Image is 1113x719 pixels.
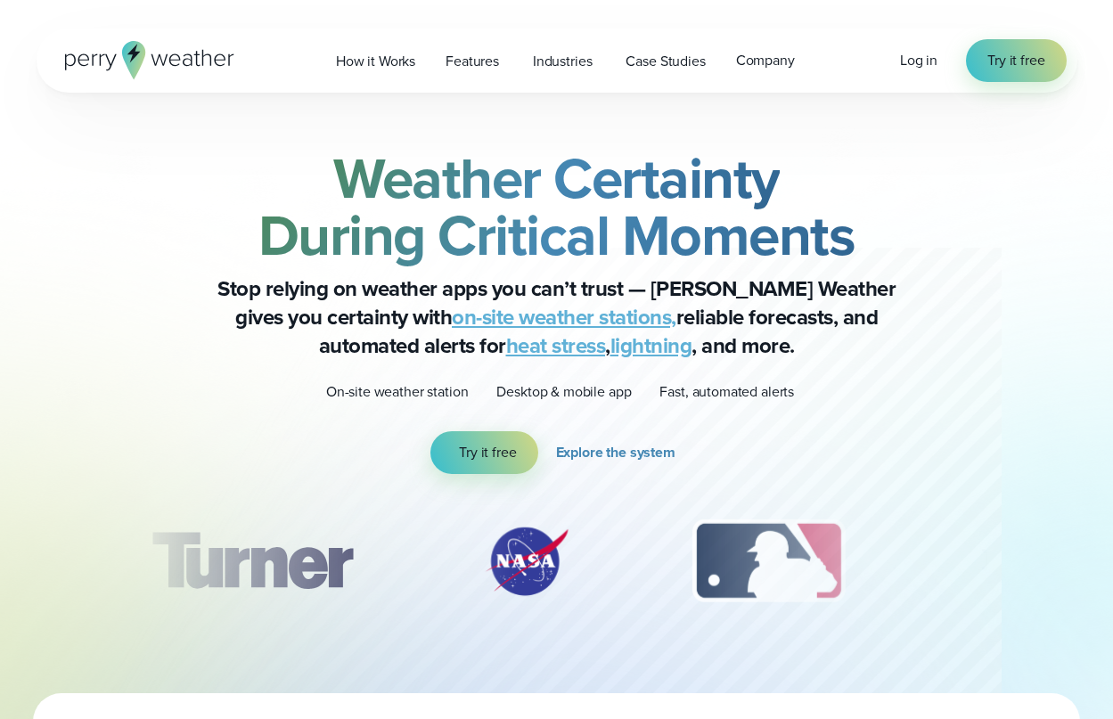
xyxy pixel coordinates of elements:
[610,330,692,362] a: lightning
[125,517,378,606] div: 1 of 12
[258,136,855,277] strong: Weather Certainty During Critical Moments
[675,517,863,606] img: MLB.svg
[675,517,863,606] div: 3 of 12
[659,381,794,403] p: Fast, automated alerts
[459,442,516,463] span: Try it free
[736,50,795,71] span: Company
[626,51,705,72] span: Case Studies
[496,381,631,403] p: Desktop & mobile app
[900,50,937,70] span: Log in
[464,517,589,606] img: NASA.svg
[126,517,988,615] div: slideshow
[125,517,378,606] img: Turner-Construction_1.svg
[556,431,683,474] a: Explore the system
[336,51,415,72] span: How it Works
[556,442,675,463] span: Explore the system
[533,51,593,72] span: Industries
[464,517,589,606] div: 2 of 12
[966,39,1066,82] a: Try it free
[452,301,676,333] a: on-site weather stations,
[201,274,913,360] p: Stop relying on weather apps you can’t trust — [PERSON_NAME] Weather gives you certainty with rel...
[326,381,469,403] p: On-site weather station
[430,431,537,474] a: Try it free
[506,330,606,362] a: heat stress
[948,517,1091,606] div: 4 of 12
[900,50,937,71] a: Log in
[446,51,499,72] span: Features
[987,50,1044,71] span: Try it free
[321,43,430,79] a: How it Works
[610,43,720,79] a: Case Studies
[948,517,1091,606] img: PGA.svg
